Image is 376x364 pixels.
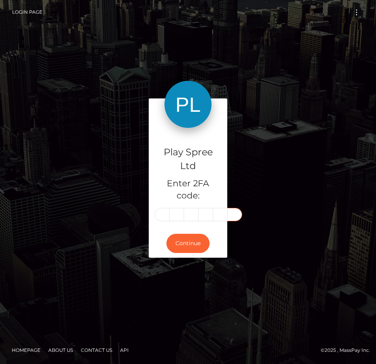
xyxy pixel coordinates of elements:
a: API [117,344,132,356]
h5: Enter 2FA code: [155,178,221,202]
div: © 2025 , MassPay Inc. [6,346,370,355]
a: Login Page [12,4,42,20]
a: About Us [45,344,76,356]
h4: Play Spree Ltd [155,146,221,173]
button: Toggle navigation [349,7,364,18]
a: Contact Us [78,344,115,356]
img: Play Spree Ltd [164,81,212,128]
a: Homepage [9,344,44,356]
button: Continue [166,234,210,253]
